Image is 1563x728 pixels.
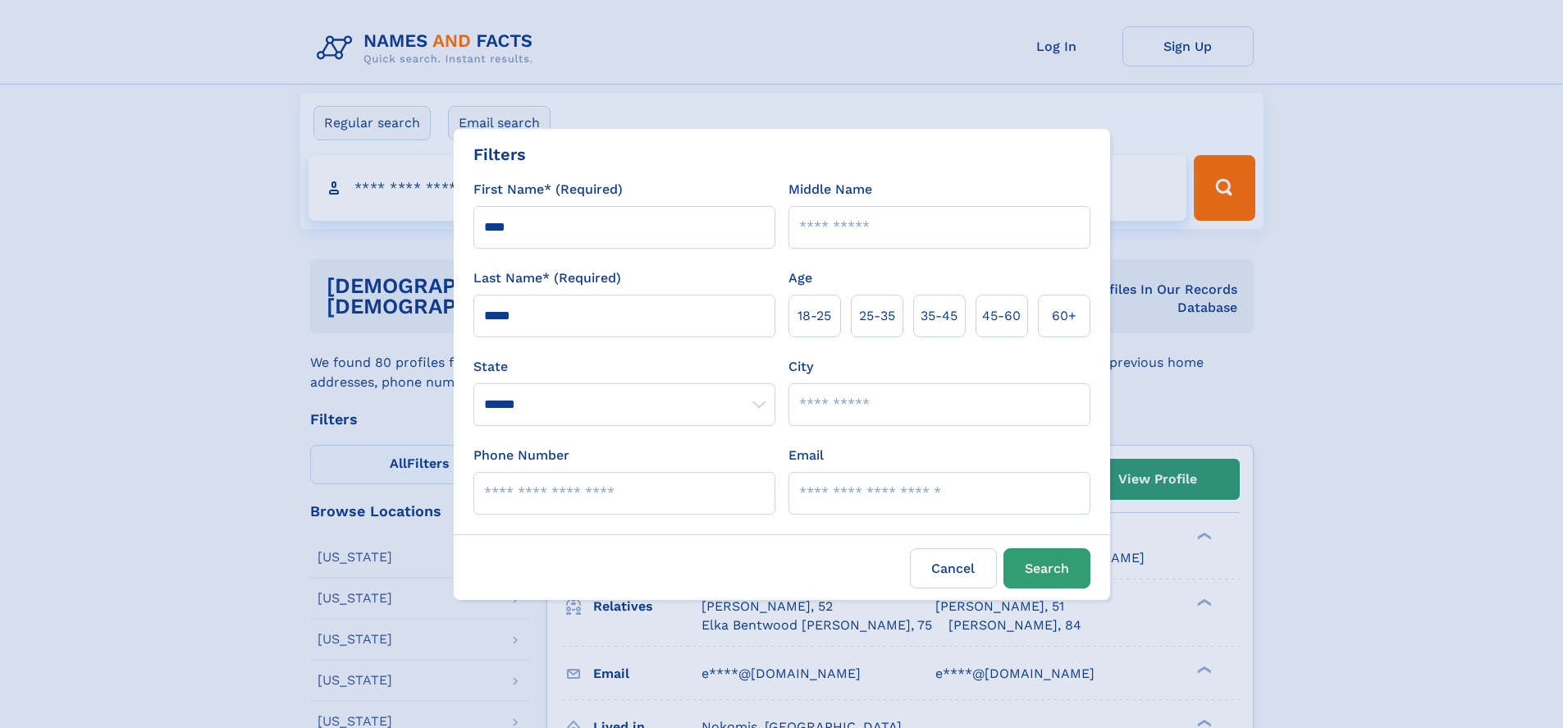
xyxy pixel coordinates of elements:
[910,548,997,588] label: Cancel
[473,268,621,288] label: Last Name* (Required)
[1003,548,1090,588] button: Search
[788,268,812,288] label: Age
[921,306,957,326] span: 35‑45
[473,180,623,199] label: First Name* (Required)
[797,306,831,326] span: 18‑25
[982,306,1021,326] span: 45‑60
[1052,306,1076,326] span: 60+
[788,357,813,377] label: City
[473,142,526,167] div: Filters
[473,446,569,465] label: Phone Number
[788,180,872,199] label: Middle Name
[473,357,775,377] label: State
[859,306,895,326] span: 25‑35
[788,446,824,465] label: Email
